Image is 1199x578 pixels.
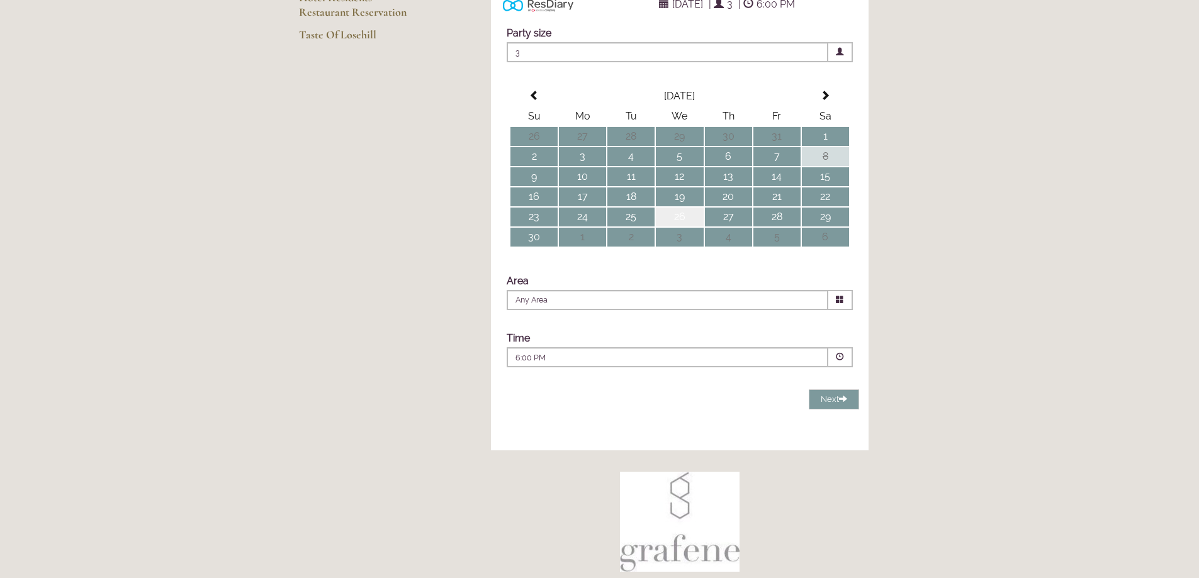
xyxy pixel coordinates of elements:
td: 27 [559,127,606,146]
td: 16 [510,187,558,206]
td: 1 [559,228,606,247]
th: Select Month [559,87,801,106]
td: 4 [705,228,752,247]
td: 3 [656,228,703,247]
td: 9 [510,167,558,186]
td: 21 [753,187,801,206]
td: 30 [705,127,752,146]
td: 6 [802,228,849,247]
td: 7 [753,147,801,166]
th: Tu [607,107,655,126]
th: We [656,107,703,126]
a: Taste Of Losehill [299,28,419,50]
td: 24 [559,208,606,226]
td: 11 [607,167,655,186]
span: Previous Month [529,91,539,101]
p: 6:00 PM [515,352,743,364]
td: 20 [705,187,752,206]
td: 28 [607,127,655,146]
span: Next [821,394,847,404]
td: 25 [607,208,655,226]
td: 1 [802,127,849,146]
td: 22 [802,187,849,206]
td: 5 [753,228,801,247]
td: 4 [607,147,655,166]
td: 3 [559,147,606,166]
td: 5 [656,147,703,166]
th: Mo [559,107,606,126]
td: 17 [559,187,606,206]
td: 2 [510,147,558,166]
label: Time [507,332,530,344]
td: 14 [753,167,801,186]
td: 23 [510,208,558,226]
td: 6 [705,147,752,166]
td: 2 [607,228,655,247]
th: Su [510,107,558,126]
td: 29 [656,127,703,146]
td: 26 [656,208,703,226]
button: Next [809,389,859,410]
td: 29 [802,208,849,226]
td: 31 [753,127,801,146]
td: 13 [705,167,752,186]
th: Th [705,107,752,126]
td: 19 [656,187,703,206]
span: Next Month [820,91,830,101]
td: 26 [510,127,558,146]
td: 28 [753,208,801,226]
td: 15 [802,167,849,186]
td: 10 [559,167,606,186]
td: 12 [656,167,703,186]
th: Sa [802,107,849,126]
td: 30 [510,228,558,247]
label: Area [507,275,529,287]
span: 3 [507,42,828,62]
td: 18 [607,187,655,206]
th: Fr [753,107,801,126]
td: 27 [705,208,752,226]
label: Party size [507,27,551,39]
td: 8 [802,147,849,166]
img: Book a table at Grafene Restaurant @ Losehill [620,472,740,572]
